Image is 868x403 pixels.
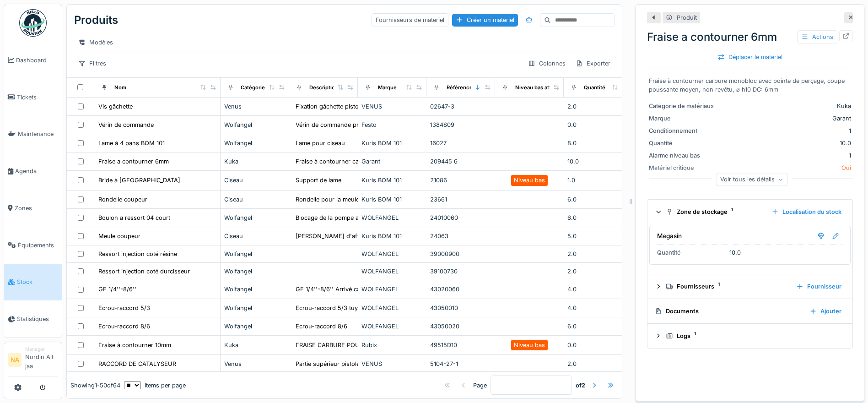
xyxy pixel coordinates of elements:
[8,346,58,376] a: NA ManagerNordin Ait jaa
[98,213,170,222] div: Boulon a ressort 04 court
[296,213,383,222] div: Blocage de la pompe a catalyse
[18,241,58,250] span: Équipements
[649,163,717,172] div: Matériel critique
[224,341,286,349] div: Kuka
[224,304,286,312] div: Wolfangel
[721,139,851,147] div: 10.0
[114,84,126,92] div: Nom
[19,9,47,37] img: Badge_color-CXgf-gQk.svg
[15,167,58,175] span: Agenda
[567,232,629,240] div: 5.0
[430,359,491,368] div: 5104-27-1
[98,176,180,185] div: Bride à [GEOGRAPHIC_DATA]
[361,157,423,166] div: Garant
[361,232,423,240] div: Kuris BOM 101
[567,120,629,129] div: 0.0
[296,139,345,147] div: Lame pour ciseau
[17,278,58,286] span: Stock
[647,29,853,45] div: Fraise a contourner 6mm
[4,116,62,153] a: Maintenance
[98,195,147,204] div: Rondelle coupeur
[224,322,286,331] div: Wolfangel
[430,250,491,258] div: 39000900
[567,195,629,204] div: 6.0
[430,285,491,294] div: 43020060
[361,322,423,331] div: WOLFANGEL
[98,359,176,368] div: RACCORD DE CATALYSEUR
[716,173,788,186] div: Voir tous les détails
[4,264,62,301] a: Stock
[4,79,62,116] a: Tickets
[524,57,570,70] div: Colonnes
[98,341,171,349] div: Fraise à contourner 10mm
[649,139,717,147] div: Quantité
[567,341,629,349] div: 0.0
[655,307,802,316] div: Documents
[430,322,491,331] div: 43050020
[721,126,851,135] div: 1
[98,232,140,240] div: Meule coupeur
[649,151,717,160] div: Alarme niveau bas
[841,163,851,172] span: Oui
[768,206,845,218] div: Localisation du stock
[797,30,837,44] div: Actions
[361,139,423,147] div: Kuris BOM 101
[567,359,629,368] div: 2.0
[657,231,682,240] div: Magasin
[430,139,491,147] div: 16027
[224,232,286,240] div: Ciseau
[224,139,286,147] div: Wolfangel
[651,203,849,220] summary: Zone de stockage1Localisation du stock
[666,207,764,216] div: Zone de stockage
[4,42,62,79] a: Dashboard
[514,341,545,349] div: Niveau bas
[729,248,741,257] div: 10.0
[651,327,849,344] summary: Logs1
[224,176,286,185] div: Ciseau
[309,84,338,92] div: Description
[361,176,423,185] div: Kuris BOM 101
[98,267,190,276] div: Ressort injection coté durcisseur
[567,285,629,294] div: 4.0
[224,102,286,111] div: Venus
[296,195,359,204] div: Rondelle pour la meule
[567,250,629,258] div: 2.0
[4,300,62,338] a: Statistiques
[224,250,286,258] div: Wolfangel
[378,84,397,92] div: Marque
[361,304,423,312] div: WOLFANGEL
[430,120,491,129] div: 1384809
[224,285,286,294] div: Wolfangel
[651,278,849,295] summary: Fournisseurs1Fournisseur
[296,120,446,129] div: Vérin de commande principale " DSBC-100-125-PPV...
[98,285,136,294] div: GE 1/4''-8/6''
[224,267,286,276] div: Wolfangel
[361,213,423,222] div: WOLFANGEL
[296,232,406,240] div: [PERSON_NAME] d'affutage sur ciseau
[567,102,629,111] div: 2.0
[576,381,585,390] strong: of 2
[567,267,629,276] div: 2.0
[567,157,629,166] div: 10.0
[361,120,423,129] div: Festo
[567,322,629,331] div: 6.0
[714,51,786,63] div: Déplacer le matériel
[224,120,286,129] div: Wolfangel
[74,36,117,49] div: Modèles
[721,114,851,123] div: Garant
[361,359,423,368] div: VENUS
[17,93,58,102] span: Tickets
[224,195,286,204] div: Ciseau
[514,176,545,185] div: Niveau bas
[567,176,629,185] div: 1.0
[98,139,165,147] div: Lame à 4 pans BOM 101
[124,381,186,390] div: items per page
[584,84,605,92] div: Quantité
[430,157,491,166] div: 209445 6
[567,304,629,312] div: 4.0
[430,195,491,204] div: 23661
[74,57,110,70] div: Filtres
[25,346,58,353] div: Manager
[677,13,697,22] div: Produit
[361,250,423,258] div: WOLFANGEL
